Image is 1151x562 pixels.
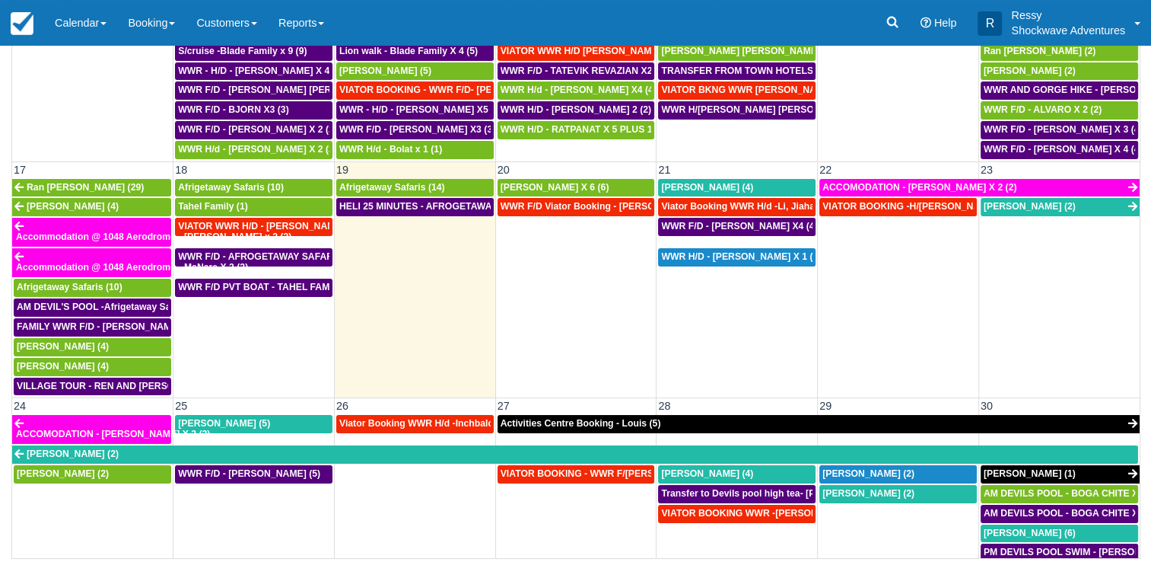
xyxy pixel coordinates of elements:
a: [PERSON_NAME] (4) [14,358,171,376]
span: 28 [657,400,672,412]
span: VIATOR BOOKING WWR -[PERSON_NAME] X2 (2) [661,508,881,519]
a: ACCOMODATION - [PERSON_NAME] X 2 (2) [12,415,171,444]
span: WWR - H/D - [PERSON_NAME] X 4 (4) [178,65,344,76]
span: [PERSON_NAME] (6) [984,528,1076,538]
a: VIATOR WWR H/D [PERSON_NAME] 1 (1) [498,43,655,61]
span: [PERSON_NAME] (2) [984,201,1076,212]
span: [PERSON_NAME] (2) [822,468,914,479]
span: WWR H/[PERSON_NAME] [PERSON_NAME] X 4 (4) [661,104,886,115]
a: Afrigetaway Safaris (10) [14,279,171,297]
span: WWR F/D - [PERSON_NAME] X3 (3) [339,124,495,135]
span: VIATOR BKNG WWR [PERSON_NAME] 2 (1) [661,85,854,95]
a: [PERSON_NAME] (2) [819,465,977,484]
p: Ressy [1011,8,1125,23]
span: 27 [496,400,511,412]
span: Accommodation @ 1048 Aerodrome - [PERSON_NAME] x 2 (2) [16,232,291,242]
span: HELI 25 MINUTES - AFROGETAWAY SAFARIS X5 (5) [339,201,568,212]
a: VIATOR BOOKING - WWR F/[PERSON_NAME], [PERSON_NAME] 4 (4) [498,465,655,484]
a: WWR H/D - [PERSON_NAME] X 1 (1) [658,248,816,267]
a: VIATOR BKNG WWR [PERSON_NAME] 2 (1) [658,81,816,100]
a: AM DEVIL'S POOL -Afrigetaway Safaris X5 (5) [14,299,171,317]
span: Afrigetaway Safaris (14) [339,182,445,193]
span: [PERSON_NAME] (4) [17,341,109,352]
span: 24 [12,400,27,412]
span: WWR H/d - [PERSON_NAME] X4 (4) [501,85,657,95]
span: WWR H/d - Bolat x 1 (1) [339,144,442,155]
span: WWR F/D Viator Booking - [PERSON_NAME] X1 (1) [501,201,725,212]
span: [PERSON_NAME] X 6 (6) [501,182,609,193]
i: Help [920,18,931,28]
a: [PERSON_NAME] (2) [819,485,977,503]
a: Tahel Family (1) [175,198,332,216]
a: Viator Booking WWR H/d -Li, Jiahao X 2 (2) [658,198,816,216]
a: WWR - H/D - [PERSON_NAME] X5 (5) [336,101,494,120]
a: VILLAGE TOUR - REN AND [PERSON_NAME] X4 (4) [14,378,171,396]
a: WWR H/D - [PERSON_NAME] 2 (2) [498,101,655,120]
a: [PERSON_NAME] (2) [981,62,1138,81]
a: WWR AND GORGE HIKE - [PERSON_NAME] AND [PERSON_NAME] 4 (4) [981,81,1138,100]
span: WWR F/D - TATEVIK REVAZIAN X2 (2) [501,65,666,76]
a: WWR H/[PERSON_NAME] [PERSON_NAME] X 4 (4) [658,101,816,120]
a: WWR F/D PVT BOAT - TAHEL FAMILY x 5 (1) [175,279,332,297]
a: Accommodation @ 1048 Aerodrome - MaNare X 2 (2) [12,248,171,277]
a: [PERSON_NAME] [PERSON_NAME] (9) [658,43,816,61]
a: WWR F/D - [PERSON_NAME] (5) [175,465,332,484]
span: [PERSON_NAME] (2) [822,488,914,499]
span: WWR F/D - [PERSON_NAME] (5) [178,468,320,479]
img: checkfront-main-nav-mini-logo.png [11,12,33,35]
span: ACCOMODATION - [PERSON_NAME] X 2 (2) [16,429,210,439]
span: 21 [657,164,672,176]
a: WWR F/D - [PERSON_NAME] [PERSON_NAME] X1 (1) [175,81,332,100]
a: VIATOR BOOKING WWR -[PERSON_NAME] X2 (2) [658,505,816,523]
span: ACCOMODATION - [PERSON_NAME] X 2 (2) [822,182,1016,193]
span: WWR F/D - [PERSON_NAME] X 4 (4) [984,144,1143,155]
a: Ran [PERSON_NAME] (29) [12,179,171,197]
a: WWR F/D - [PERSON_NAME] X 3 (4) [981,121,1138,139]
span: WWR F/D - [PERSON_NAME] X 2 (2) [178,124,337,135]
a: [PERSON_NAME] (4) [14,338,171,356]
a: FAMILY WWR F/D - [PERSON_NAME] X4 (4) [14,318,171,337]
span: WWR F/D - BJORN X3 (3) [178,104,288,115]
p: Shockwave Adventures [1011,23,1125,38]
span: WWR F/D - [PERSON_NAME] [PERSON_NAME] X1 (1) [178,85,415,95]
span: [PERSON_NAME] (5) [178,418,270,429]
span: WWR F/D - [PERSON_NAME] X4 (4) [661,221,817,232]
a: AM DEVILS POOL - BOGA CHITE X 1 (1) [981,485,1138,503]
span: VILLAGE TOUR - REN AND [PERSON_NAME] X4 (4) [17,381,245,391]
a: [PERSON_NAME] (2) [14,465,171,484]
span: [PERSON_NAME] (1) [984,468,1076,479]
span: 19 [335,164,350,176]
a: WWR H/d - [PERSON_NAME] X4 (4) [498,81,655,100]
span: [PERSON_NAME] (4) [17,361,109,372]
span: WWR F/D - AFROGETAWAY SAFARIS X5 (5) [178,251,370,262]
a: Ran [PERSON_NAME] (2) [981,43,1138,61]
span: VIATOR WWR H/D [PERSON_NAME] 1 (1) [501,46,682,56]
span: S/cruise -Blade Family x 9 (9) [178,46,307,56]
a: WWR F/D - BJORN X3 (3) [175,101,332,120]
a: WWR F/D Viator Booking - [PERSON_NAME] X1 (1) [498,198,655,216]
a: [PERSON_NAME] (4) [658,179,816,197]
a: AM DEVILS POOL - BOGA CHITE X 1 (1) [981,505,1138,523]
a: ACCOMODATION - [PERSON_NAME] X 2 (2) [819,179,1140,197]
a: WWR H/D - RATPANAT X 5 PLUS 1 (5) [498,121,655,139]
span: [PERSON_NAME] (5) [339,65,431,76]
span: Viator Booking WWR H/d -Inchbald [PERSON_NAME] X 4 (4) [339,418,605,429]
span: 30 [979,400,994,412]
a: [PERSON_NAME] (2) [981,198,1140,216]
span: [PERSON_NAME] (2) [984,65,1076,76]
a: WWR F/D - [PERSON_NAME] X 4 (4) [981,141,1138,159]
a: [PERSON_NAME] X 6 (6) [498,179,655,197]
a: HELI 25 MINUTES - AFROGETAWAY SAFARIS X5 (5) [336,198,494,216]
span: 18 [173,164,189,176]
a: WWR F/D - AFROGETAWAY SAFARIS X5 (5) [175,248,332,267]
span: Ran [PERSON_NAME] (29) [27,182,144,193]
span: WWR H/d - [PERSON_NAME] X 2 (2) [178,144,337,155]
span: Ran [PERSON_NAME] (2) [984,46,1096,56]
a: WWR - H/D - [PERSON_NAME] X 4 (4) [175,62,332,81]
span: [PERSON_NAME] (4) [661,468,753,479]
span: VIATOR BOOKING - WWR F/D- [PERSON_NAME] 2 (2) [339,85,577,95]
span: Tahel Family (1) [178,201,248,212]
a: Lion walk - Blade Family X 4 (5) [336,43,494,61]
a: S/cruise -Blade Family x 9 (9) [175,43,332,61]
span: WWR F/D - ALVARO X 2 (2) [984,104,1102,115]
